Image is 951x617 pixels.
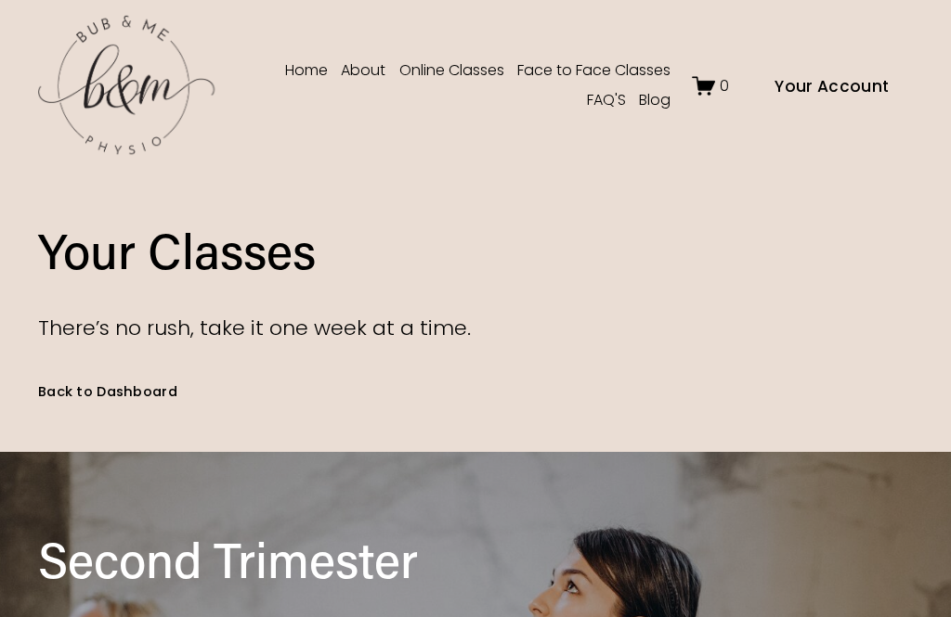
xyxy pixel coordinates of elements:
[38,529,913,589] h1: Second Trimester
[285,57,328,86] a: Home
[692,74,729,97] a: 0 items in cart
[38,220,695,280] h1: Your Classes
[720,75,729,96] span: 0
[517,57,671,86] a: Face to Face Classes
[639,86,671,116] a: Blog
[399,57,504,86] a: Online Classes
[587,86,626,116] a: FAQ'S
[38,381,177,401] a: Back to Dashboard
[775,75,889,97] ms-portal-inner: Your Account
[341,57,385,86] a: About
[38,14,215,158] img: bubandme
[38,310,695,347] p: There’s no rush, take it one week at a time.
[751,62,913,109] a: Your Account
